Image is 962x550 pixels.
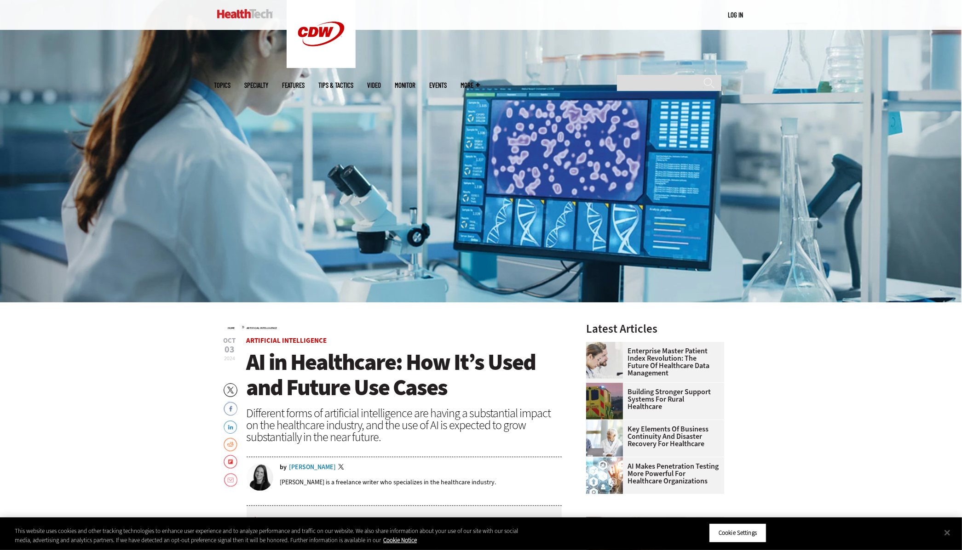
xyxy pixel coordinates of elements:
[247,347,536,403] span: AI in Healthcare: How It’s Used and Future Use Cases
[290,516,311,524] div: duration
[228,323,562,330] div: »
[383,536,417,544] a: More information about your privacy
[255,516,285,523] button: Listen
[586,425,719,448] a: Key Elements of Business Continuity and Disaster Recovery for Healthcare
[461,82,480,89] span: More
[586,342,628,349] a: medical researchers look at data on desktop monitor
[228,326,235,330] a: Home
[282,82,305,89] a: Features
[247,326,277,330] a: Artificial Intelligence
[586,388,719,410] a: Building Stronger Support Systems for Rural Healthcare
[247,464,273,491] img: Erin Laviola
[287,61,356,70] a: CDW
[937,522,957,543] button: Close
[339,464,347,471] a: Twitter
[586,342,623,379] img: medical researchers look at data on desktop monitor
[280,464,287,471] span: by
[586,347,719,377] a: Enterprise Master Patient Index Revolution: The Future of Healthcare Data Management
[247,506,562,533] div: media player
[430,82,447,89] a: Events
[319,82,354,89] a: Tips & Tactics
[289,464,336,471] a: [PERSON_NAME]
[709,523,766,543] button: Cookie Settings
[586,420,623,457] img: incident response team discusses around a table
[586,383,628,390] a: ambulance driving down country road at sunset
[217,9,273,18] img: Home
[586,420,628,427] a: incident response team discusses around a table
[728,10,743,20] div: User menu
[247,407,562,443] div: Different forms of artificial intelligence are having a substantial impact on the healthcare indu...
[247,336,327,345] a: Artificial Intelligence
[586,463,719,485] a: AI Makes Penetration Testing More Powerful for Healthcare Organizations
[395,82,416,89] a: MonITor
[586,323,724,335] h3: Latest Articles
[224,337,236,344] span: Oct
[586,457,623,494] img: Healthcare and hacking concept
[280,478,496,487] p: [PERSON_NAME] is a freelance writer who specializes in the healthcare industry.
[15,527,529,544] div: This website uses cookies and other tracking technologies to enhance user experience and to analy...
[728,11,743,19] a: Log in
[224,355,235,362] span: 2024
[224,345,236,354] span: 03
[245,82,269,89] span: Specialty
[586,457,628,465] a: Healthcare and hacking concept
[214,82,231,89] span: Topics
[586,383,623,420] img: ambulance driving down country road at sunset
[368,82,381,89] a: Video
